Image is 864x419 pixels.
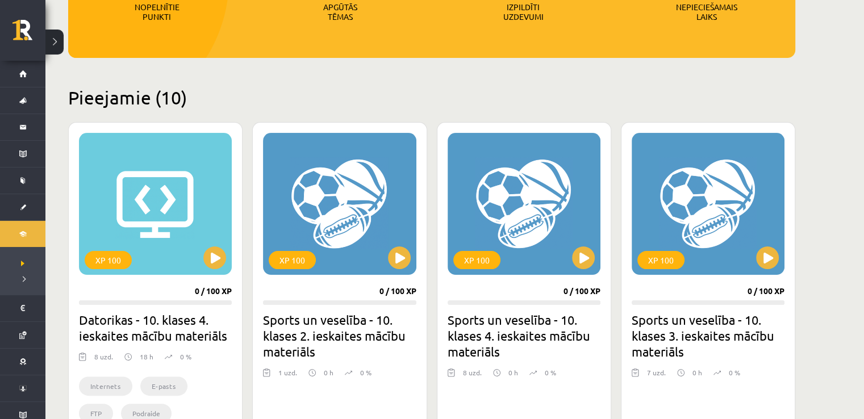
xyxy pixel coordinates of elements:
[263,312,416,359] h2: Sports un veselība - 10. klases 2. ieskaites mācību materiāls
[692,367,702,378] p: 0 h
[68,86,795,108] h2: Pieejamie (10)
[79,312,232,343] h2: Datorikas - 10. klases 4. ieskaites mācību materiāls
[647,367,666,384] div: 7 uzd.
[508,367,518,378] p: 0 h
[79,376,132,396] li: Internets
[676,2,737,22] p: Nepieciešamais laiks
[85,251,132,269] div: XP 100
[12,20,45,48] a: Rīgas 1. Tālmācības vidusskola
[632,312,784,359] h2: Sports un veselība - 10. klases 3. ieskaites mācību materiāls
[729,367,740,378] p: 0 %
[135,2,180,22] p: Nopelnītie punkti
[318,2,362,22] p: Apgūtās tēmas
[94,351,113,368] div: 8 uzd.
[278,367,297,384] div: 1 uzd.
[448,312,600,359] h2: Sports un veselība - 10. klases 4. ieskaites mācību materiāls
[545,367,556,378] p: 0 %
[463,367,482,384] div: 8 uzd.
[324,367,333,378] p: 0 h
[140,351,153,362] p: 18 h
[360,367,372,378] p: 0 %
[637,251,684,269] div: XP 100
[501,2,545,22] p: Izpildīti uzdevumi
[140,376,187,396] li: E-pasts
[453,251,500,269] div: XP 100
[269,251,316,269] div: XP 100
[180,351,191,362] p: 0 %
